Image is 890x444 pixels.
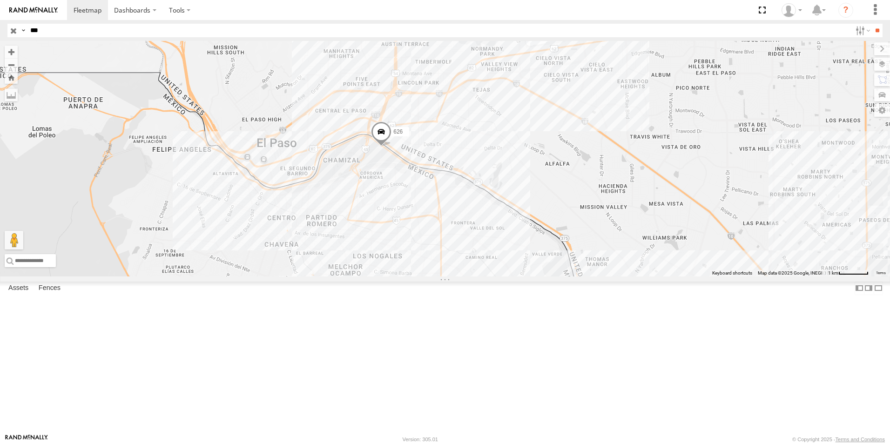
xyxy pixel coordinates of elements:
[20,24,27,37] label: Search Query
[5,88,18,101] label: Measure
[5,46,18,58] button: Zoom in
[836,437,885,442] a: Terms and Conditions
[874,282,883,295] label: Hide Summary Table
[9,7,58,13] img: rand-logo.svg
[34,282,65,295] label: Fences
[855,282,864,295] label: Dock Summary Table to the Left
[876,271,886,275] a: Terms
[5,58,18,71] button: Zoom out
[4,282,33,295] label: Assets
[778,3,805,17] div: Omar Miranda
[403,437,438,442] div: Version: 305.01
[712,270,752,276] button: Keyboard shortcuts
[5,435,48,444] a: Visit our Website
[5,71,18,84] button: Zoom Home
[838,3,853,18] i: ?
[393,128,403,135] span: 626
[5,231,23,249] button: Drag Pegman onto the map to open Street View
[758,270,823,276] span: Map data ©2025 Google, INEGI
[825,270,871,276] button: Map Scale: 1 km per 61 pixels
[828,270,838,276] span: 1 km
[792,437,885,442] div: © Copyright 2025 -
[864,282,873,295] label: Dock Summary Table to the Right
[852,24,872,37] label: Search Filter Options
[874,104,890,117] label: Map Settings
